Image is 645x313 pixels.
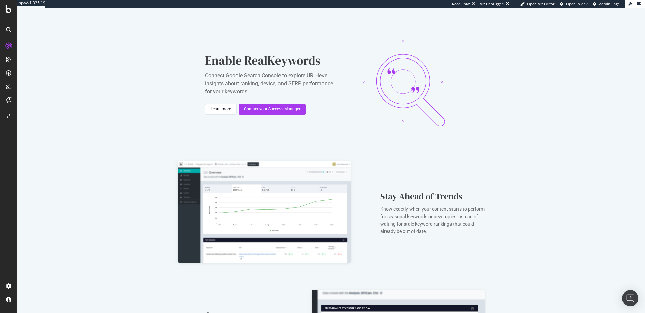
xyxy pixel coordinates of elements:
[175,159,354,266] img: DGgV4rNX.png
[520,1,555,7] a: Open Viz Editor
[244,106,300,112] div: Contact your Success Manager
[599,1,620,6] span: Admin Page
[622,290,638,306] div: Open Intercom Messenger
[211,106,231,112] div: Learn more
[205,72,339,96] div: Connect Google Search Console to explore URL-level insights about ranking, device, and SERP perfo...
[239,104,306,115] button: Contact your Success Manager
[350,30,458,137] img: CrH9fuiy.png
[560,1,588,7] a: Open in dev
[480,1,504,7] div: Viz Debugger:
[380,205,488,235] div: Know exactly when your content starts to perform for seasonal keywords or new topics instead of w...
[452,1,470,7] div: ReadOnly:
[593,1,620,7] a: Admin Page
[205,52,339,69] div: Enable RealKeywords
[527,1,555,6] span: Open Viz Editor
[566,1,588,6] span: Open in dev
[205,104,237,115] button: Learn more
[380,190,488,203] div: Stay Ahead of Trends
